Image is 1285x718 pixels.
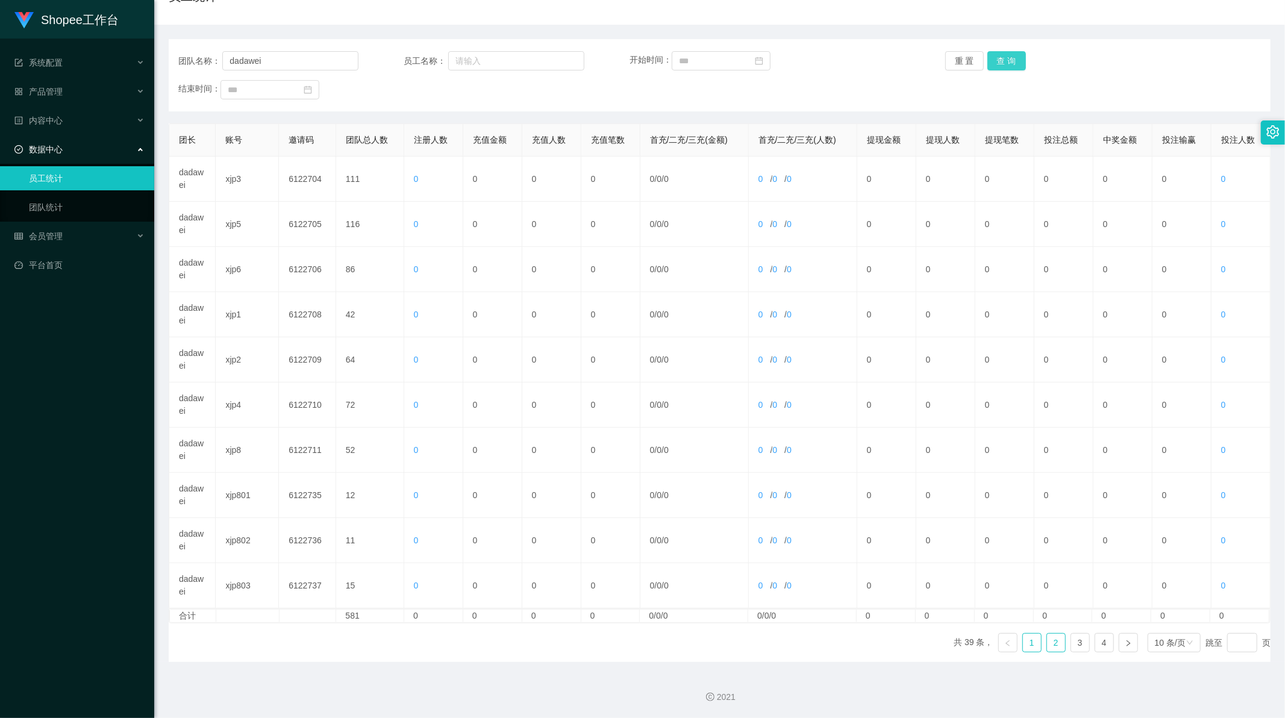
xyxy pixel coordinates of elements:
td: xjp801 [216,473,279,518]
td: 0 [581,563,640,608]
span: 0 [772,581,777,590]
i: 图标: setting [1266,125,1280,139]
span: 0 [650,581,655,590]
td: 0 [857,610,916,622]
input: 请输入 [448,51,584,70]
td: / / [640,563,749,608]
td: 0 [857,382,916,428]
td: xjp2 [216,337,279,382]
td: / / [749,292,857,337]
td: dadawei [169,247,216,292]
i: 图标: left [1004,640,1011,647]
td: 0 [522,428,581,473]
td: 0 [1152,247,1212,292]
span: 团队总人数 [346,135,388,145]
td: 0 [463,202,522,247]
td: 6122710 [279,382,336,428]
td: dadawei [169,563,216,608]
span: 0 [650,219,655,229]
td: 0 [463,337,522,382]
span: 注册人数 [414,135,448,145]
td: 0 [1093,337,1152,382]
span: 0 [657,310,661,319]
td: xjp8 [216,428,279,473]
span: 0 [657,219,661,229]
td: 0 [1152,337,1212,382]
span: 0 [758,400,763,410]
td: 0 [581,157,640,202]
span: 0 [414,310,419,319]
td: 0 [916,610,975,622]
a: 2 [1047,634,1065,652]
td: / / [640,337,749,382]
a: 4 [1095,634,1113,652]
span: 0 [787,264,792,274]
span: 0 [664,355,669,364]
td: 0 [1093,247,1152,292]
span: 0 [787,174,792,184]
span: 提现笔数 [985,135,1019,145]
td: / / [749,518,857,563]
span: 0 [1221,355,1226,364]
td: 0 [1152,157,1212,202]
span: 充值金额 [473,135,507,145]
span: 0 [758,445,763,455]
a: Shopee工作台 [14,14,119,24]
td: 0 [857,563,916,608]
a: 团队统计 [29,195,145,219]
td: xjp3 [216,157,279,202]
td: 0 [1093,157,1152,202]
span: 0 [657,581,661,590]
td: / / [749,202,857,247]
span: 0 [758,355,763,364]
td: 0 [916,292,975,337]
img: logo.9652507e.png [14,12,34,29]
span: 0 [772,490,777,500]
span: 0 [650,264,655,274]
td: 0 [581,518,640,563]
i: 图标: profile [14,116,23,125]
td: 0 [1152,518,1212,563]
span: 0 [1221,310,1226,319]
td: 52 [336,428,404,473]
td: 0 [975,518,1034,563]
td: 0 [522,610,581,622]
span: 0 [664,535,669,545]
td: 0 [522,518,581,563]
td: 581 [336,610,404,622]
span: 系统配置 [14,58,63,67]
span: 提现人数 [926,135,960,145]
span: 0 [414,400,419,410]
td: 0 [463,247,522,292]
td: xjp4 [216,382,279,428]
td: xjp1 [216,292,279,337]
td: 0 [463,292,522,337]
span: 0 [650,174,655,184]
td: 72 [336,382,404,428]
li: 4 [1095,633,1114,652]
td: 6122735 [279,473,336,518]
span: 0 [664,445,669,455]
td: 0 [975,247,1034,292]
td: 0 [1034,563,1093,608]
td: 0 [916,518,975,563]
td: 0 [581,202,640,247]
span: 投注输赢 [1162,135,1196,145]
td: 0 [916,382,975,428]
td: 0 [463,518,522,563]
td: 0 [1034,202,1093,247]
td: 0 [857,337,916,382]
span: 0 [772,400,777,410]
span: 0 [657,400,661,410]
td: 0 [1034,247,1093,292]
td: / / [640,202,749,247]
span: 0 [650,400,655,410]
a: 1 [1023,634,1041,652]
span: 邀请码 [289,135,314,145]
span: 0 [414,174,419,184]
i: 图标: down [1186,639,1193,648]
span: 提现金额 [867,135,901,145]
td: 0/0/0 [748,610,857,622]
td: 0 [1034,518,1093,563]
span: 0 [664,581,669,590]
